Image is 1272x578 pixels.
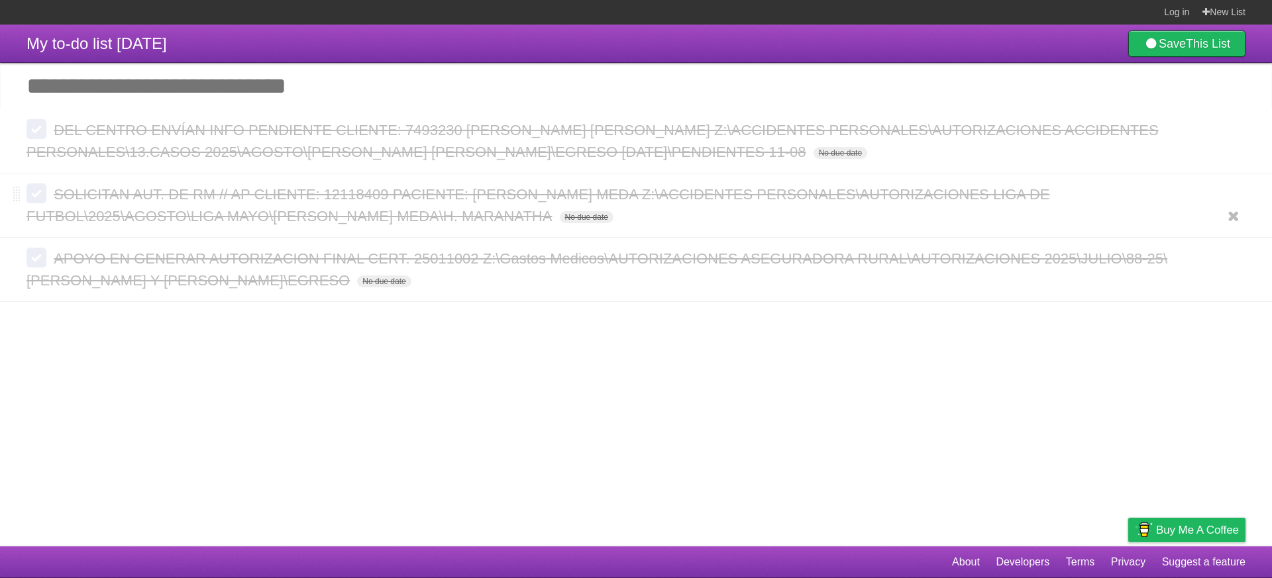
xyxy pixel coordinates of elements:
span: No due date [814,147,867,159]
label: Done [26,183,46,203]
span: SOLICITAN AUT. DE RM // AP CLIENTE: 12118409 PACIENTE: [PERSON_NAME] MEDA Z:\ACCIDENTES PERSONALE... [26,186,1049,224]
a: Developers [996,550,1049,575]
span: APOYO EN GENERAR AUTORIZACION FINAL CERT. 25011002 Z:\Gastos Medicos\AUTORIZACIONES ASEGURADORA R... [26,250,1167,289]
a: Privacy [1111,550,1145,575]
label: Done [26,119,46,139]
a: SaveThis List [1128,30,1245,57]
span: No due date [560,211,613,223]
span: My to-do list [DATE] [26,34,167,52]
b: This List [1186,37,1230,50]
img: Buy me a coffee [1135,518,1153,541]
span: Buy me a coffee [1156,518,1239,542]
a: Terms [1066,550,1095,575]
a: About [952,550,980,575]
span: No due date [357,275,411,287]
label: Done [26,248,46,267]
a: Suggest a feature [1162,550,1245,575]
a: Buy me a coffee [1128,518,1245,542]
span: DEL CENTRO ENVÍAN INFO PENDIENTE CLIENTE: 7493230 [PERSON_NAME] [PERSON_NAME] Z:\ACCIDENTES PERSO... [26,122,1159,160]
